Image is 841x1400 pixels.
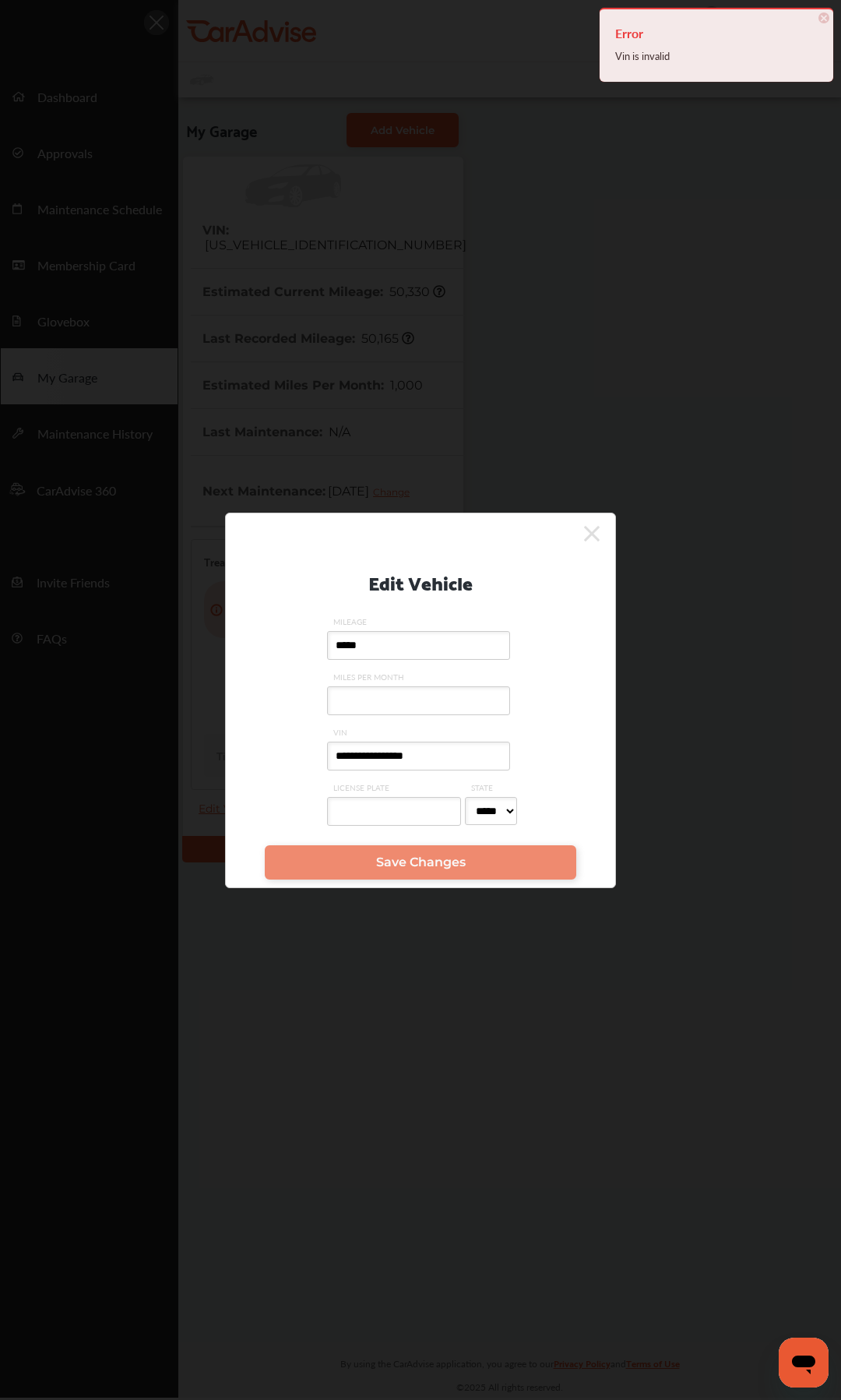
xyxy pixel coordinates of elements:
span: × [818,12,829,23]
span: MILEAGE [327,616,514,627]
a: Save Changes [265,845,576,880]
input: LICENSE PLATE [327,797,461,826]
h4: Error [615,21,818,46]
span: STATE [465,782,521,793]
input: VIN [327,742,510,771]
p: Edit Vehicle [368,566,473,598]
span: MILES PER MONTH [327,672,514,682]
iframe: Button to launch messaging window [779,1338,829,1388]
span: VIN [327,727,514,738]
input: MILES PER MONTH [327,686,510,715]
span: Save Changes [376,855,466,869]
span: LICENSE PLATE [327,782,465,793]
select: STATE [465,797,517,825]
div: Vin is invalid [615,46,818,66]
input: MILEAGE [327,631,510,660]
